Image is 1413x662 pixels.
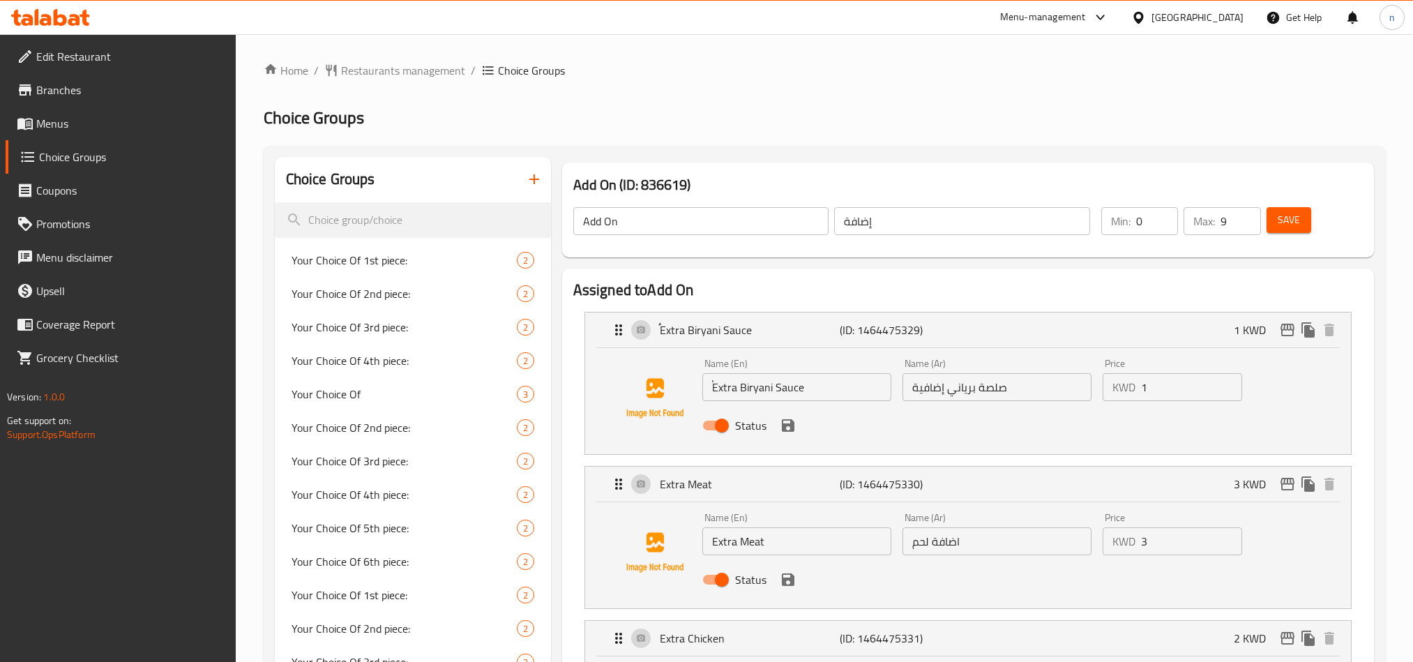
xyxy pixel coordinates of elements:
[275,578,551,612] div: Your Choice Of 1st piece:2
[43,388,65,406] span: 1.0.0
[517,421,534,435] span: 2
[6,40,236,73] a: Edit Restaurant
[660,476,840,492] p: Extra Meat
[573,460,1363,615] li: ExpandExtra MeatName (En)Name (Ar)PriceKWDStatussave
[292,486,517,503] span: Your Choice Of 4th piece:
[6,73,236,107] a: Branches
[324,62,465,79] a: Restaurants management
[292,587,517,603] span: Your Choice Of 1st piece:
[36,249,225,266] span: Menu disclaimer
[1141,527,1241,555] input: Please enter price
[517,620,534,637] div: Choices
[36,283,225,299] span: Upsell
[1151,10,1244,25] div: [GEOGRAPHIC_DATA]
[6,241,236,274] a: Menu disclaimer
[6,274,236,308] a: Upsell
[517,287,534,301] span: 2
[7,412,71,430] span: Get support on:
[6,341,236,375] a: Grocery Checklist
[1298,474,1319,495] button: duplicate
[1277,319,1298,340] button: edit
[1111,213,1131,230] p: Min:
[517,354,534,368] span: 2
[471,62,476,79] li: /
[517,386,534,403] div: Choices
[902,373,1091,401] input: Enter name Ar
[517,486,534,503] div: Choices
[585,467,1351,502] div: Expand
[292,419,517,436] span: Your Choice Of 2nd piece:
[517,453,534,469] div: Choices
[36,316,225,333] span: Coverage Report
[7,426,96,444] a: Support.OpsPlatform
[6,174,236,207] a: Coupons
[610,354,700,443] img: ُExtra Biryani Sauce
[292,252,517,269] span: Your Choice Of 1st piece:
[36,216,225,232] span: Promotions
[517,488,534,502] span: 2
[702,527,891,555] input: Enter name En
[275,478,551,511] div: Your Choice Of 4th piece:2
[292,620,517,637] span: Your Choice Of 2nd piece:
[1278,211,1300,229] span: Save
[1234,476,1277,492] p: 3 KWD
[275,344,551,377] div: Your Choice Of 4th piece:2
[1112,379,1135,396] p: KWD
[286,169,375,190] h2: Choice Groups
[292,386,517,403] span: Your Choice Of
[1234,322,1277,338] p: 1 KWD
[6,107,236,140] a: Menus
[7,388,41,406] span: Version:
[517,319,534,336] div: Choices
[1298,628,1319,649] button: duplicate
[36,182,225,199] span: Coupons
[6,140,236,174] a: Choice Groups
[517,455,534,468] span: 2
[1141,373,1241,401] input: Please enter price
[1319,474,1340,495] button: delete
[6,308,236,341] a: Coverage Report
[275,202,551,238] input: search
[275,511,551,545] div: Your Choice Of 5th piece:2
[517,252,534,269] div: Choices
[702,373,891,401] input: Enter name En
[275,310,551,344] div: Your Choice Of 3rd piece:2
[585,621,1351,656] div: Expand
[517,254,534,267] span: 2
[1000,9,1086,26] div: Menu-management
[292,285,517,302] span: Your Choice Of 2nd piece:
[275,377,551,411] div: Your Choice Of3
[314,62,319,79] li: /
[292,553,517,570] span: Your Choice Of 6th piece:
[275,444,551,478] div: Your Choice Of 3rd piece:2
[573,280,1363,301] h2: Assigned to Add On
[36,115,225,132] span: Menus
[275,411,551,444] div: Your Choice Of 2nd piece:2
[292,352,517,369] span: Your Choice Of 4th piece:
[1277,474,1298,495] button: edit
[517,520,534,536] div: Choices
[573,174,1363,196] h3: Add On (ID: 836619)
[585,313,1351,347] div: Expand
[517,587,534,603] div: Choices
[498,62,565,79] span: Choice Groups
[275,277,551,310] div: Your Choice Of 2nd piece:2
[1319,319,1340,340] button: delete
[517,285,534,302] div: Choices
[264,62,308,79] a: Home
[517,419,534,436] div: Choices
[840,630,960,647] p: (ID: 1464475331)
[1193,213,1215,230] p: Max:
[275,243,551,277] div: Your Choice Of 1st piece:2
[660,322,840,338] p: ُExtra Biryani Sauce
[517,388,534,401] span: 3
[735,571,766,588] span: Status
[264,62,1385,79] nav: breadcrumb
[1267,207,1311,233] button: Save
[840,476,960,492] p: (ID: 1464475330)
[517,321,534,334] span: 2
[264,102,364,133] span: Choice Groups
[1234,630,1277,647] p: 2 KWD
[1112,533,1135,550] p: KWD
[1389,10,1395,25] span: n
